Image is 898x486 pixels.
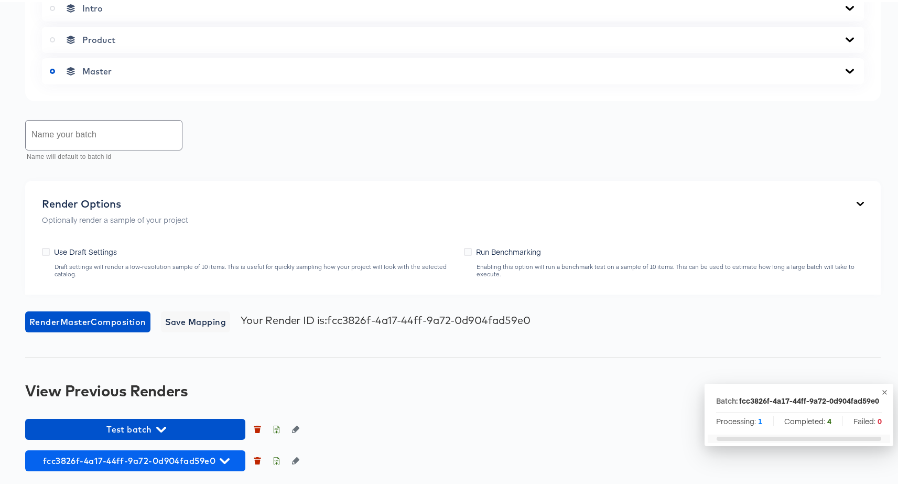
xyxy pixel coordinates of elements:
[853,414,882,424] span: Failed:
[42,212,188,223] p: Optionally render a sample of your project
[25,417,245,438] button: Test batch
[241,312,530,325] div: Your Render ID is: fcc3826f-4a17-44ff-9a72-0d904fad59e0
[784,414,831,424] span: Completed:
[54,261,453,276] div: Draft settings will render a low-resolution sample of 10 items. This is useful for quickly sampli...
[165,312,226,327] span: Save Mapping
[161,309,231,330] button: Save Mapping
[25,380,881,397] div: View Previous Renders
[716,393,738,404] p: Batch:
[82,64,112,74] span: Master
[82,33,115,43] span: Product
[739,393,879,404] div: fcc3826f-4a17-44ff-9a72-0d904fad59e0
[30,420,240,435] span: Test batch
[27,150,175,160] p: Name will default to batch id
[878,414,882,424] strong: 0
[716,414,762,424] span: Processing:
[30,451,240,466] span: fcc3826f-4a17-44ff-9a72-0d904fad59e0
[25,448,245,469] button: fcc3826f-4a17-44ff-9a72-0d904fad59e0
[42,196,188,208] div: Render Options
[476,261,864,276] div: Enabling this option will run a benchmark test on a sample of 10 items. This can be used to estim...
[758,414,762,424] strong: 1
[25,309,150,330] button: RenderMasterComposition
[29,312,146,327] span: Render Master Composition
[54,244,117,255] span: Use Draft Settings
[82,1,103,12] span: Intro
[476,244,541,255] span: Run Benchmarking
[827,414,831,424] strong: 4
